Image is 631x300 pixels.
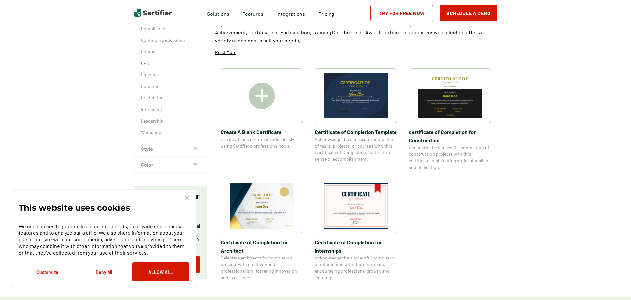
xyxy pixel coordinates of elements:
img: Create A Blank Certificate [249,83,275,109]
button: Deny All [76,262,132,281]
a: Certificate of Completion​ for ArchitectCertificate of Completion​ for ArchitectCelebrate archite... [221,179,303,281]
a: Workshop [141,129,200,136]
span: Certificate of Completion​ for Internships [315,238,397,255]
span: Acknowledge the successful completion of tasks, projects, or courses with this Certificate of Com... [315,136,397,162]
span: Create A Blank Certificate [221,128,303,136]
button: Schedule a Demo [440,5,497,21]
button: Allow All [132,262,189,281]
span: Create a blank certificate effortlessly using Sertifier’s professional tools. [221,136,303,149]
a: Graduation [141,95,200,101]
p: We use cookies to personalize content and ads, to provide social media features and to analyze ou... [19,223,189,256]
span: Certificate of Completion Template [315,128,397,136]
span: Celebrate architects for completing projects with creativity and professionalism, fostering innov... [221,255,303,281]
a: Leadership [141,118,200,124]
iframe: Chat Widget [598,268,631,300]
a: certificate of Completion for Constructioncertificate of Completion for ConstructionRecognize the... [409,68,491,171]
span: Solutions [207,9,229,17]
span: Acknowledge the successful completion of internships with this certificate, encouraging professio... [315,255,397,281]
a: Compliance [141,25,200,32]
img: Cookie Popup Close [185,196,189,200]
a: Try for Free Now [370,5,433,21]
a: Certificate of Completion TemplateCertificate of Completion TemplateAcknowledge the successful co... [315,68,397,171]
img: Certificate of Completion​ for Architect [230,183,294,229]
a: Diploma [141,71,200,78]
button: Style [134,141,207,157]
a: Pricing [318,9,334,17]
p: Read More [215,49,236,56]
span: Recognize the successful completion of construction projects with this certificate, highlighting ... [409,144,491,171]
a: CPD [141,60,200,67]
a: Course [141,48,200,55]
span: Features [242,9,263,17]
a: Continuing Education [141,37,200,43]
a: Donation [141,83,200,90]
p: This website uses cookies [19,205,130,211]
span: Certificate of Completion​ for Architect [221,238,303,255]
button: Customize [19,262,76,281]
a: Integrations [276,9,305,17]
img: Sertifier | Digital Credentialing Platform [134,9,172,17]
img: Certificate of Completion​ for Internships [324,183,388,229]
img: Certificate of Completion Template [324,73,388,118]
button: Color [134,157,207,173]
span: Integrations [276,11,305,17]
a: Certificate of Completion​ for InternshipsCertificate of Completion​ for InternshipsAcknowledge t... [315,179,397,281]
img: certificate of Completion for Construction [418,73,482,118]
span: certificate of Completion for Construction [409,128,491,144]
span: Pricing [318,11,334,17]
a: Internship [141,106,200,113]
p: Explore a wide selection of customizable certificate templates at Sertifier. Whether you need a C... [215,20,497,44]
div: Theme [134,2,207,141]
